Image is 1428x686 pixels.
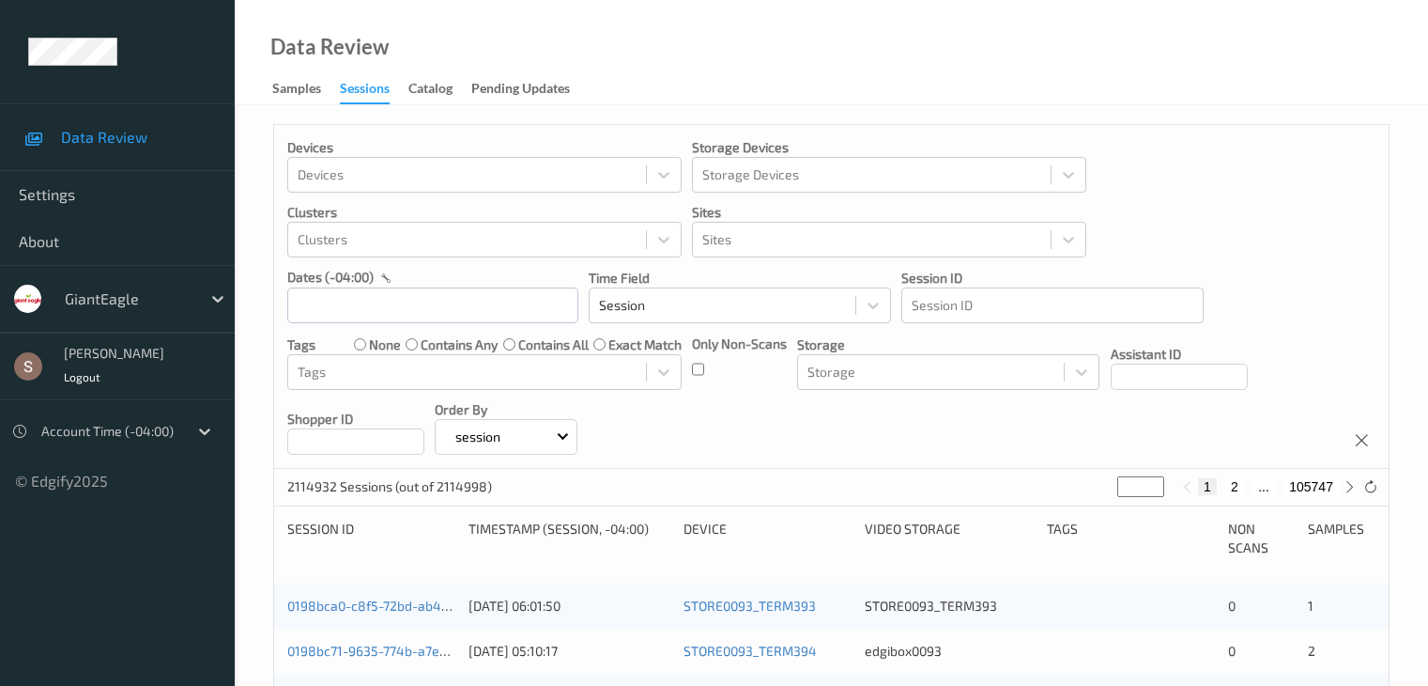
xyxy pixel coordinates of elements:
[471,76,589,102] a: Pending Updates
[683,643,817,659] a: STORE0093_TERM394
[1225,478,1244,495] button: 2
[287,335,315,354] p: Tags
[589,269,891,288] p: Time Field
[421,335,498,354] label: contains any
[1228,643,1236,659] span: 0
[865,597,1033,616] div: STORE0093_TERM393
[340,76,408,104] a: Sessions
[340,79,390,104] div: Sessions
[449,428,507,446] p: session
[287,410,424,429] p: Shopper ID
[1228,520,1296,557] div: Non Scans
[692,203,1086,222] p: Sites
[287,520,455,557] div: Session ID
[797,335,1099,354] p: Storage
[608,335,682,354] label: exact match
[287,203,682,222] p: Clusters
[692,335,787,353] p: Only Non-Scans
[468,520,670,557] div: Timestamp (Session, -04:00)
[865,520,1033,557] div: Video Storage
[518,335,589,354] label: contains all
[1047,520,1215,557] div: Tags
[1111,345,1248,364] p: Assistant ID
[683,520,852,557] div: Device
[468,597,670,616] div: [DATE] 06:01:50
[408,76,471,102] a: Catalog
[1308,520,1375,557] div: Samples
[272,76,340,102] a: Samples
[1308,643,1315,659] span: 2
[471,79,570,102] div: Pending Updates
[683,598,816,614] a: STORE0093_TERM393
[408,79,453,102] div: Catalog
[435,400,577,419] p: Order By
[272,79,321,102] div: Samples
[901,269,1204,288] p: Session ID
[287,268,374,287] p: dates (-04:00)
[1198,478,1217,495] button: 1
[1283,478,1339,495] button: 105747
[287,477,492,496] p: 2114932 Sessions (out of 2114998)
[1252,478,1275,495] button: ...
[1228,598,1236,614] span: 0
[287,598,530,614] a: 0198bca0-c8f5-72bd-ab4f-56f1fedfc578
[369,335,401,354] label: none
[865,642,1033,661] div: edgibox0093
[287,643,539,659] a: 0198bc71-9635-774b-a7e1-abb2991495c6
[270,38,389,56] div: Data Review
[468,642,670,661] div: [DATE] 05:10:17
[1308,598,1313,614] span: 1
[287,138,682,157] p: Devices
[692,138,1086,157] p: Storage Devices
